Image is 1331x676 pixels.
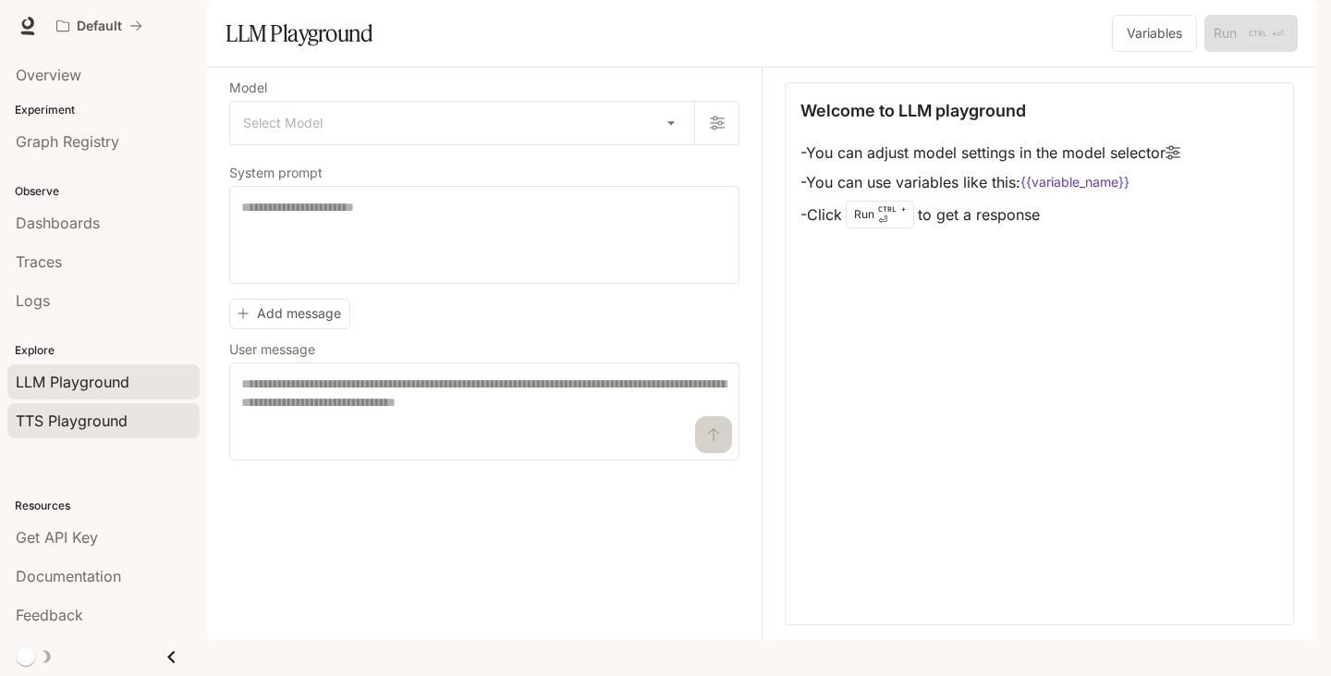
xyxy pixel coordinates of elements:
li: - You can adjust model settings in the model selector [800,138,1180,167]
code: {{variable_name}} [1020,173,1130,191]
p: User message [229,343,315,356]
p: ⏎ [878,203,906,226]
h1: LLM Playground [226,15,372,52]
button: Variables [1112,15,1197,52]
button: Add message [229,299,350,329]
span: Select Model [243,114,323,132]
p: System prompt [229,166,323,179]
div: Select Model [230,102,694,144]
li: - You can use variables like this: [800,167,1180,197]
div: Run [846,201,914,228]
p: Welcome to LLM playground [800,98,1026,123]
li: - Click to get a response [800,197,1180,232]
button: All workspaces [48,7,151,44]
p: CTRL + [878,203,906,215]
p: Default [77,18,122,34]
p: Model [229,81,267,94]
